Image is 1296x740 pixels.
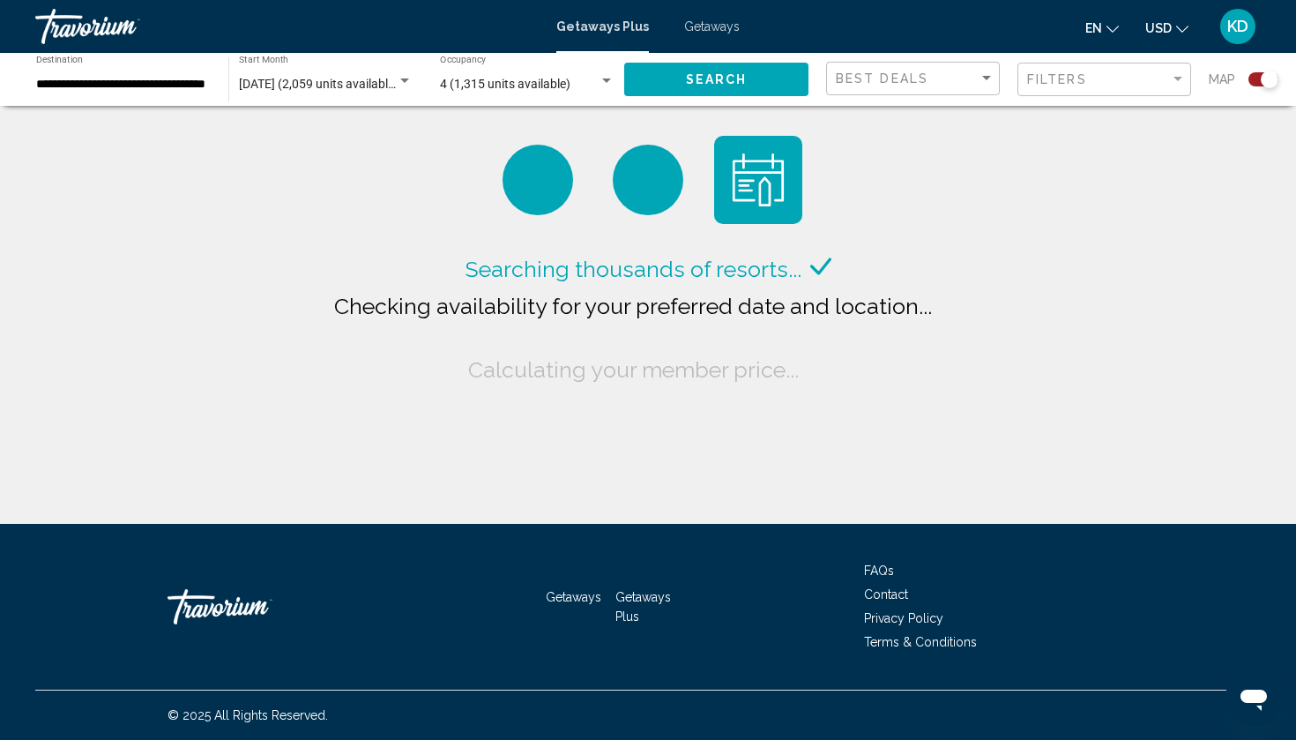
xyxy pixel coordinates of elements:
a: Getaways Plus [556,19,649,34]
span: Best Deals [836,71,928,86]
span: USD [1145,21,1172,35]
span: Map [1209,67,1235,92]
a: Travorium [35,9,539,44]
a: Getaways Plus [615,590,671,624]
a: Contact [864,587,908,602]
span: Calculating your member price... [468,356,799,383]
a: Getaways [546,590,601,604]
span: 4 (1,315 units available) [440,77,570,91]
span: en [1085,21,1102,35]
a: Privacy Policy [864,611,943,625]
button: Search [624,63,808,95]
a: Getaways [684,19,740,34]
span: KD [1227,18,1248,35]
span: Search [686,73,748,87]
a: Terms & Conditions [864,635,977,649]
span: [DATE] (2,059 units available) [239,77,398,91]
span: Checking availability for your preferred date and location... [334,293,932,319]
a: Travorium [168,580,344,633]
span: Filters [1027,72,1087,86]
span: © 2025 All Rights Reserved. [168,708,328,722]
mat-select: Sort by [836,71,994,86]
span: Searching thousands of resorts... [466,256,801,282]
button: User Menu [1215,8,1261,45]
button: Change language [1085,15,1119,41]
button: Filter [1017,62,1191,98]
a: FAQs [864,564,894,578]
iframe: Button to launch messaging window [1225,669,1282,726]
button: Change currency [1145,15,1188,41]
